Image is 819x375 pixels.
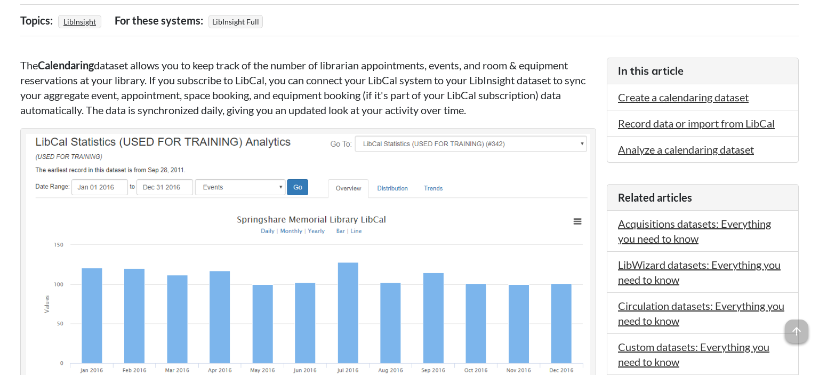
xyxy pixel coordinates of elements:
[785,321,808,333] a: arrow_upward
[785,320,808,343] span: arrow_upward
[618,191,692,204] span: Related articles
[618,299,784,327] a: Circulation datasets: Everything you need to know
[208,15,263,28] span: LibInsight Full
[20,10,55,30] div: Topics:
[62,14,98,29] a: LibInsight
[115,10,206,30] div: For these systems:
[618,63,788,78] h3: In this article
[618,258,781,286] a: LibWizard datasets: Everything you need to know
[618,91,749,103] a: Create a calendaring dataset
[618,143,754,156] a: Analyze a calendaring dataset
[20,58,596,117] p: The dataset allows you to keep track of the number of librarian appointments, events, and room & ...
[618,117,775,130] a: Record data or import from LibCal
[618,217,771,245] a: Acquisitions datasets: Everything you need to know
[38,59,94,71] strong: Calendaring
[618,340,769,368] a: Custom datasets: Everything you need to know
